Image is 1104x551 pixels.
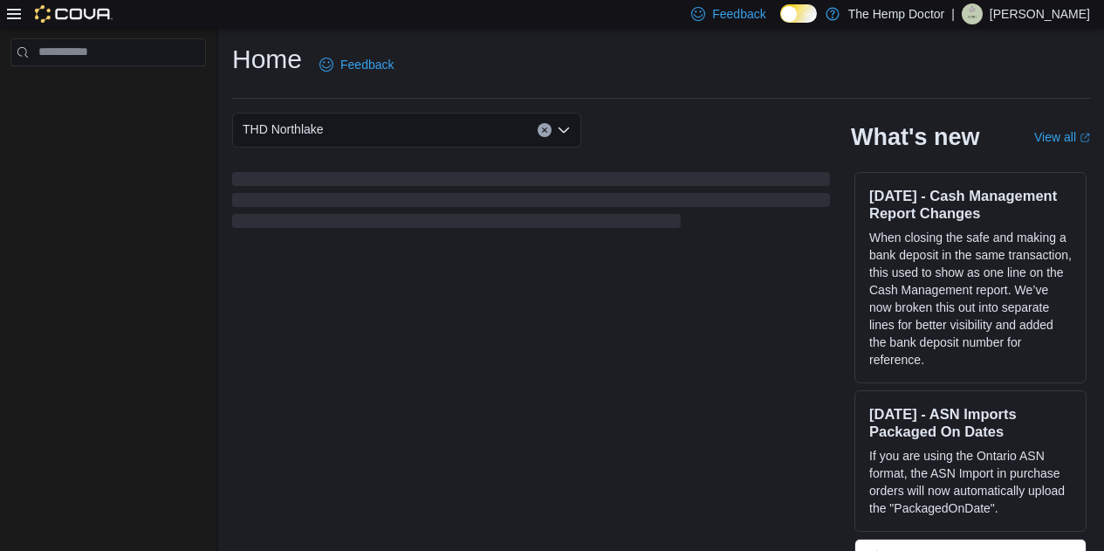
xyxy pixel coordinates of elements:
p: | [951,3,955,24]
div: Josh McLaughlin [962,3,983,24]
input: Dark Mode [780,4,817,23]
h3: [DATE] - Cash Management Report Changes [869,187,1072,222]
span: Feedback [340,56,394,73]
span: Dark Mode [780,23,781,24]
p: When closing the safe and making a bank deposit in the same transaction, this used to show as one... [869,229,1072,368]
p: [PERSON_NAME] [990,3,1090,24]
span: THD Northlake [243,119,324,140]
p: The Hemp Doctor [848,3,944,24]
span: Feedback [712,5,765,23]
button: Clear input [538,123,552,137]
p: If you are using the Ontario ASN format, the ASN Import in purchase orders will now automatically... [869,447,1072,517]
h3: [DATE] - ASN Imports Packaged On Dates [869,405,1072,440]
nav: Complex example [10,70,206,112]
svg: External link [1080,133,1090,143]
a: View allExternal link [1034,130,1090,144]
a: Feedback [312,47,401,82]
button: Open list of options [557,123,571,137]
span: Loading [232,176,830,231]
h1: Home [232,42,302,77]
h2: What's new [851,123,979,151]
img: Cova [35,5,113,23]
